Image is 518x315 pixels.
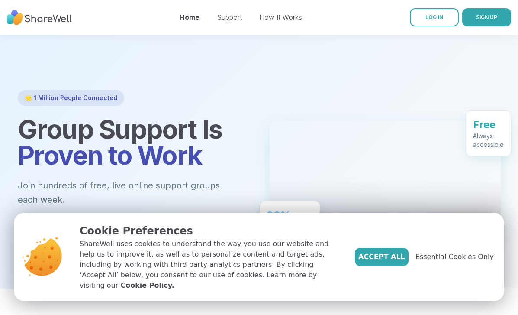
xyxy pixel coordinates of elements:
span: SIGN UP [476,14,497,20]
span: Essential Cookies Only [415,252,494,262]
p: ShareWell uses cookies to understand the way you use our website and help us to improve it, as we... [80,239,341,291]
span: LOG IN [425,14,443,20]
div: 90% [267,208,313,222]
button: Accept All [355,248,409,266]
button: SIGN UP [462,8,511,26]
div: 🌟 1 Million People Connected [18,90,124,106]
p: Cookie Preferences [80,223,341,239]
a: LOG IN [410,8,459,26]
div: Always accessible [473,132,504,149]
a: Home [180,13,199,22]
span: Accept All [358,252,405,262]
a: How It Works [259,13,302,22]
a: Support [217,13,242,22]
h1: Group Support Is [18,116,249,168]
span: Proven to Work [18,140,202,171]
p: Join hundreds of free, live online support groups each week. [18,179,249,207]
img: ShareWell Nav Logo [7,6,72,29]
div: Free [473,118,504,132]
a: Cookie Policy. [120,280,174,291]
